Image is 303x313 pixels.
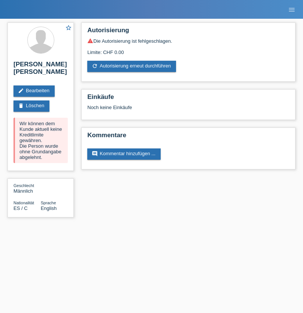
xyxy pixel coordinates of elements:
i: refresh [92,63,98,69]
i: menu [288,6,296,13]
i: delete [18,103,24,109]
i: star_border [65,24,72,31]
div: Die Autorisierung ist fehlgeschlagen. [87,38,290,44]
h2: Kommentare [87,132,290,143]
div: Wir können dem Kunde aktuell keine Kreditlimite gewähren. Die Person wurde ohne Grundangabe abgel... [13,118,68,163]
i: edit [18,88,24,94]
h2: Einkäufe [87,93,290,105]
a: deleteLöschen [13,100,49,112]
div: Limite: CHF 0.00 [87,44,290,55]
i: comment [92,151,98,157]
span: Sprache [41,201,56,205]
a: star_border [65,24,72,32]
span: Nationalität [13,201,34,205]
span: English [41,205,57,211]
span: Geschlecht [13,183,34,188]
a: menu [284,7,299,12]
div: Noch keine Einkäufe [87,105,290,116]
i: warning [87,38,93,44]
h2: [PERSON_NAME] [PERSON_NAME] [13,61,68,79]
a: editBearbeiten [13,85,55,97]
a: commentKommentar hinzufügen ... [87,148,161,160]
h2: Autorisierung [87,27,290,38]
span: Spanien / C / 27.10.2021 [13,205,28,211]
div: Männlich [13,183,41,194]
a: refreshAutorisierung erneut durchführen [87,61,176,72]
